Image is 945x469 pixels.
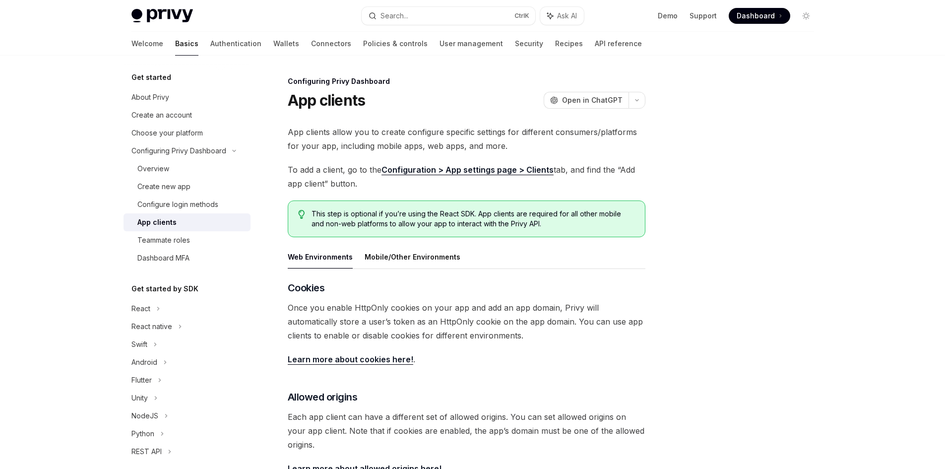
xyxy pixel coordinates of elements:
[540,7,584,25] button: Ask AI
[273,32,299,56] a: Wallets
[131,374,152,386] div: Flutter
[131,446,162,458] div: REST API
[288,91,366,109] h1: App clients
[658,11,678,21] a: Demo
[131,127,203,139] div: Choose your platform
[131,356,157,368] div: Android
[798,8,814,24] button: Toggle dark mode
[131,283,198,295] h5: Get started by SDK
[440,32,503,56] a: User management
[729,8,790,24] a: Dashboard
[131,338,147,350] div: Swift
[131,32,163,56] a: Welcome
[737,11,775,21] span: Dashboard
[124,213,251,231] a: App clients
[365,245,460,268] button: Mobile/Other Environments
[131,321,172,333] div: React native
[288,390,358,404] span: Allowed origins
[131,303,150,315] div: React
[288,301,645,342] span: Once you enable HttpOnly cookies on your app and add an app domain, Privy will automatically stor...
[137,216,177,228] div: App clients
[124,124,251,142] a: Choose your platform
[288,163,645,191] span: To add a client, go to the tab, and find the “Add app client” button.
[137,163,169,175] div: Overview
[562,95,623,105] span: Open in ChatGPT
[288,352,645,366] span: .
[515,32,543,56] a: Security
[288,354,413,365] a: Learn more about cookies here!
[690,11,717,21] a: Support
[311,32,351,56] a: Connectors
[557,11,577,21] span: Ask AI
[514,12,529,20] span: Ctrl K
[288,281,325,295] span: Cookies
[210,32,261,56] a: Authentication
[124,196,251,213] a: Configure login methods
[131,410,158,422] div: NodeJS
[124,88,251,106] a: About Privy
[124,178,251,196] a: Create new app
[381,165,554,175] a: Configuration > App settings page > Clients
[137,252,189,264] div: Dashboard MFA
[298,210,305,219] svg: Tip
[124,249,251,267] a: Dashboard MFA
[288,76,645,86] div: Configuring Privy Dashboard
[288,125,645,153] span: App clients allow you to create configure specific settings for different consumers/platforms for...
[595,32,642,56] a: API reference
[137,181,190,193] div: Create new app
[288,410,645,452] span: Each app client can have a different set of allowed origins. You can set allowed origins on your ...
[124,231,251,249] a: Teammate roles
[131,91,169,103] div: About Privy
[544,92,629,109] button: Open in ChatGPT
[380,10,408,22] div: Search...
[555,32,583,56] a: Recipes
[131,9,193,23] img: light logo
[137,234,190,246] div: Teammate roles
[131,109,192,121] div: Create an account
[363,32,428,56] a: Policies & controls
[131,428,154,440] div: Python
[362,7,535,25] button: Search...CtrlK
[137,199,218,210] div: Configure login methods
[131,145,226,157] div: Configuring Privy Dashboard
[124,106,251,124] a: Create an account
[131,71,171,83] h5: Get started
[124,160,251,178] a: Overview
[175,32,198,56] a: Basics
[131,392,148,404] div: Unity
[312,209,634,229] span: This step is optional if you’re using the React SDK. App clients are required for all other mobil...
[288,245,353,268] button: Web Environments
